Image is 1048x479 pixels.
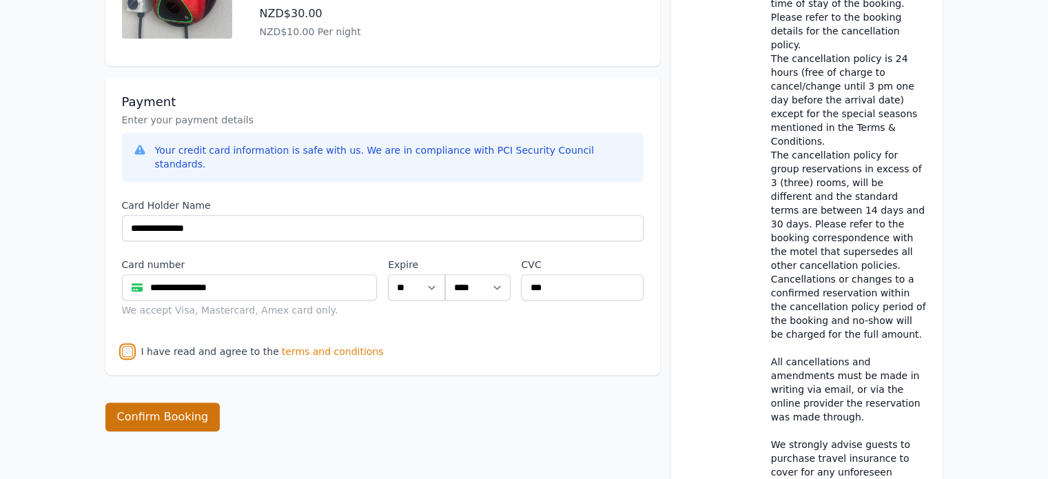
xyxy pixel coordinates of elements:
div: We accept Visa, Mastercard, Amex card only. [122,303,378,317]
span: terms and conditions [282,345,384,358]
label: Expire [388,258,445,272]
div: Your credit card information is safe with us. We are in compliance with PCI Security Council stan... [155,143,633,171]
p: Enter your payment details [122,113,644,127]
p: NZD$10.00 Per night [260,25,556,39]
label: CVC [521,258,643,272]
p: NZD$30.00 [260,6,556,22]
label: . [445,258,510,272]
label: Card Holder Name [122,198,644,212]
label: I have read and agree to the [141,346,279,357]
label: Card number [122,258,378,272]
button: Confirm Booking [105,402,220,431]
h3: Payment [122,94,644,110]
